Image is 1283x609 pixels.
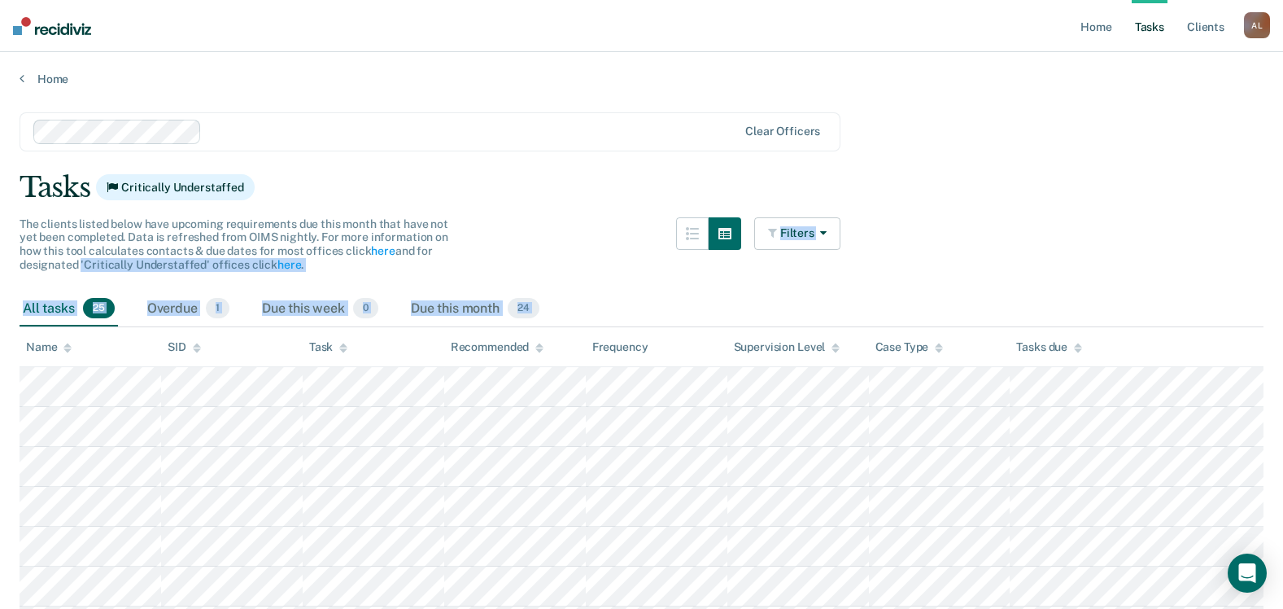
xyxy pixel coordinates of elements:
a: here [277,258,301,271]
div: Open Intercom Messenger [1228,554,1267,593]
img: Recidiviz [13,17,91,35]
button: AL [1244,12,1270,38]
span: The clients listed below have upcoming requirements due this month that have not yet been complet... [20,217,448,271]
div: A L [1244,12,1270,38]
span: 25 [83,298,115,319]
div: Overdue1 [144,291,233,327]
div: Frequency [592,340,648,354]
div: Tasks due [1016,340,1082,354]
div: Recommended [451,340,543,354]
div: Case Type [875,340,944,354]
span: 1 [206,298,229,319]
button: Filters [754,217,840,250]
div: Name [26,340,72,354]
div: All tasks25 [20,291,118,327]
div: Tasks [20,171,1263,204]
div: Due this week0 [259,291,382,327]
div: Task [309,340,347,354]
span: Critically Understaffed [96,174,255,200]
div: SID [168,340,201,354]
span: 24 [508,298,539,319]
div: Due this month24 [408,291,543,327]
div: Clear officers [745,125,820,138]
span: 0 [353,298,378,319]
a: here [371,244,395,257]
div: Supervision Level [734,340,840,354]
a: Home [20,72,1263,86]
